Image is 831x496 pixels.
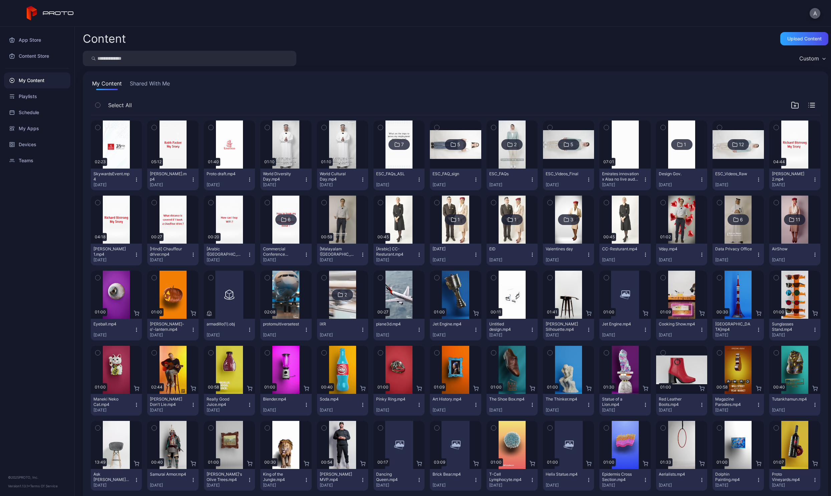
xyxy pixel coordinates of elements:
div: plane3d.mp4 [376,321,413,327]
div: [DATE] [602,408,642,413]
div: 5 [570,142,573,148]
button: Valentines day[DATE] [543,244,594,265]
div: [DATE] [433,483,473,488]
div: [DATE] [150,332,190,338]
div: 1 [514,217,517,223]
a: Teams [4,153,70,169]
div: Untitled design.mp4 [489,321,526,332]
div: [DATE] [715,408,756,413]
div: T-Cell Lymphocyte.mp4 [489,472,526,482]
div: My Content [4,72,70,88]
div: King of the Jungle.mp4 [263,472,300,482]
div: [DATE] [93,483,134,488]
div: [DATE] [659,182,699,188]
div: protomultiversetest [263,321,300,327]
button: Pinky Ring.mp4[DATE] [373,394,425,416]
div: [DATE] [715,483,756,488]
div: [DATE] [150,257,190,263]
button: Proto draft.mp4[DATE] [204,169,255,190]
div: Aerialists.mp4 [659,472,696,477]
button: iXR[DATE] [317,319,368,340]
button: Dolphin Painting.mp4[DATE] [713,469,764,491]
div: Emirates innovation x Alaa no live audio x 2.mp4 [602,171,639,182]
div: Helix Statue.mp4 [546,472,582,477]
div: Richard Bistrong 1.mp4 [93,246,130,257]
div: Red Leather Boots.mp4 [659,397,696,407]
button: King of the Jungle.mp4[DATE] [260,469,311,491]
div: [DATE] [320,257,360,263]
div: 2 [344,292,347,298]
button: The Shoe Box.mp4[DATE] [487,394,538,416]
button: Jet Engine.mp4[DATE] [599,319,650,340]
div: Custom [799,55,819,62]
div: Ryan Pollie's Don't Lie.mp4 [150,397,187,407]
div: [DATE] [602,182,642,188]
a: Devices [4,137,70,153]
div: Albert Pujols MVP.mp4 [320,472,356,482]
div: [DATE] [772,483,812,488]
div: [DATE] [376,332,417,338]
div: Soda.mp4 [320,397,356,402]
div: [DATE] [150,408,190,413]
button: Commercial Conference 20092024[DATE] [260,244,311,265]
div: [Malayalam (India)] Keenan-Portrait.mp4 [320,246,356,257]
div: [DATE] [772,408,812,413]
button: Art History.mp4[DATE] [430,394,481,416]
div: 11 [796,217,800,223]
div: 6 [288,217,291,223]
div: [DATE] [320,182,360,188]
div: Data Privacy Office [715,246,752,252]
div: [DATE] [772,182,812,188]
div: 1 [684,142,686,148]
button: [PERSON_NAME] 1.mp4[DATE] [91,244,142,265]
a: Playlists [4,88,70,104]
div: © 2025 PROTO, Inc. [8,475,66,480]
div: armadillo(1).obj [207,321,243,327]
div: [DATE] [207,408,247,413]
button: Upload Content [780,32,828,45]
button: Vday.mp4[DATE] [656,244,707,265]
div: App Store [4,32,70,48]
button: [DATE][DATE] [430,244,481,265]
button: SkywardsEvent.mp4[DATE] [91,169,142,190]
div: ESC_Videos_Raw [715,171,752,177]
div: [DATE] [376,408,417,413]
div: Van Gogh's Olive Trees.mp4 [207,472,243,482]
button: Helix Statue.mp4[DATE] [543,469,594,491]
button: [GEOGRAPHIC_DATA]mp4[DATE] [713,319,764,340]
div: World Cultural Day.mp4 [320,171,356,182]
div: [DATE] [93,332,134,338]
div: [DATE] [207,257,247,263]
div: ESC_FAQs [489,171,526,177]
button: ESC_Videos_Raw[DATE] [713,169,764,190]
div: [DATE] [715,257,756,263]
div: [DATE] [320,332,360,338]
button: The Thinker.mp4[DATE] [543,394,594,416]
div: Epidermis Cross Section.mp4 [602,472,639,482]
button: My Content [91,79,123,90]
div: Schedule [4,104,70,120]
button: [PERSON_NAME] 2.mp4[DATE] [769,169,820,190]
div: Jack-o'-lantern.mp4 [150,321,187,332]
div: [DATE] [772,332,812,338]
div: iXR [320,321,356,327]
button: Red Leather Boots.mp4[DATE] [656,394,707,416]
button: Design Gov.[DATE] [656,169,707,190]
div: [Arabic] CC-Resturant.mp4 [376,246,413,257]
div: 3 [570,217,573,223]
div: [DATE] [489,332,530,338]
div: Sunglasses Stand.mp4 [772,321,809,332]
div: [DATE] [546,182,586,188]
div: My Apps [4,120,70,137]
div: [DATE] [659,332,699,338]
div: [DATE] [659,483,699,488]
button: Aerialists.mp4[DATE] [656,469,707,491]
div: Jet Engine.mp4 [602,321,639,327]
div: [DATE] [602,257,642,263]
div: Art History.mp4 [433,397,469,402]
div: [DATE] [433,257,473,263]
button: Soda.mp4[DATE] [317,394,368,416]
button: [PERSON_NAME] Don't Lie.mp4[DATE] [147,394,198,416]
